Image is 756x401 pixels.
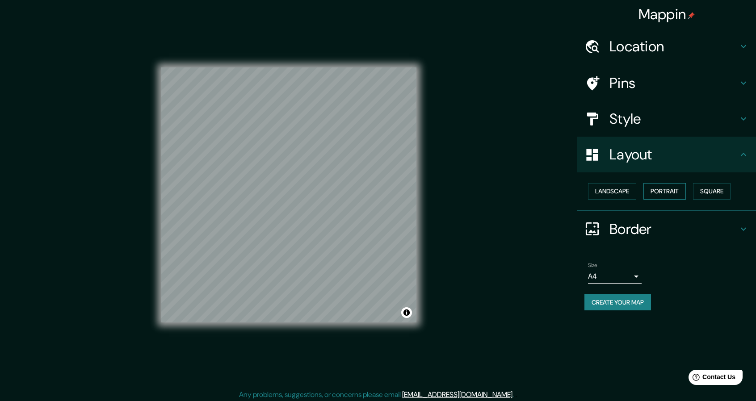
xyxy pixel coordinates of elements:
[688,12,695,19] img: pin-icon.png
[588,183,636,200] button: Landscape
[161,67,416,322] canvas: Map
[609,146,738,163] h4: Layout
[577,65,756,101] div: Pins
[609,38,738,55] h4: Location
[402,390,512,399] a: [EMAIL_ADDRESS][DOMAIN_NAME]
[643,183,686,200] button: Portrait
[693,183,731,200] button: Square
[577,29,756,64] div: Location
[638,5,695,23] h4: Mappin
[577,101,756,137] div: Style
[577,137,756,172] div: Layout
[584,294,651,311] button: Create your map
[239,389,514,400] p: Any problems, suggestions, or concerns please email .
[676,366,746,391] iframe: Help widget launcher
[515,389,517,400] div: .
[588,261,597,269] label: Size
[577,211,756,247] div: Border
[609,220,738,238] h4: Border
[609,110,738,128] h4: Style
[401,307,412,318] button: Toggle attribution
[514,389,515,400] div: .
[588,269,642,284] div: A4
[609,74,738,92] h4: Pins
